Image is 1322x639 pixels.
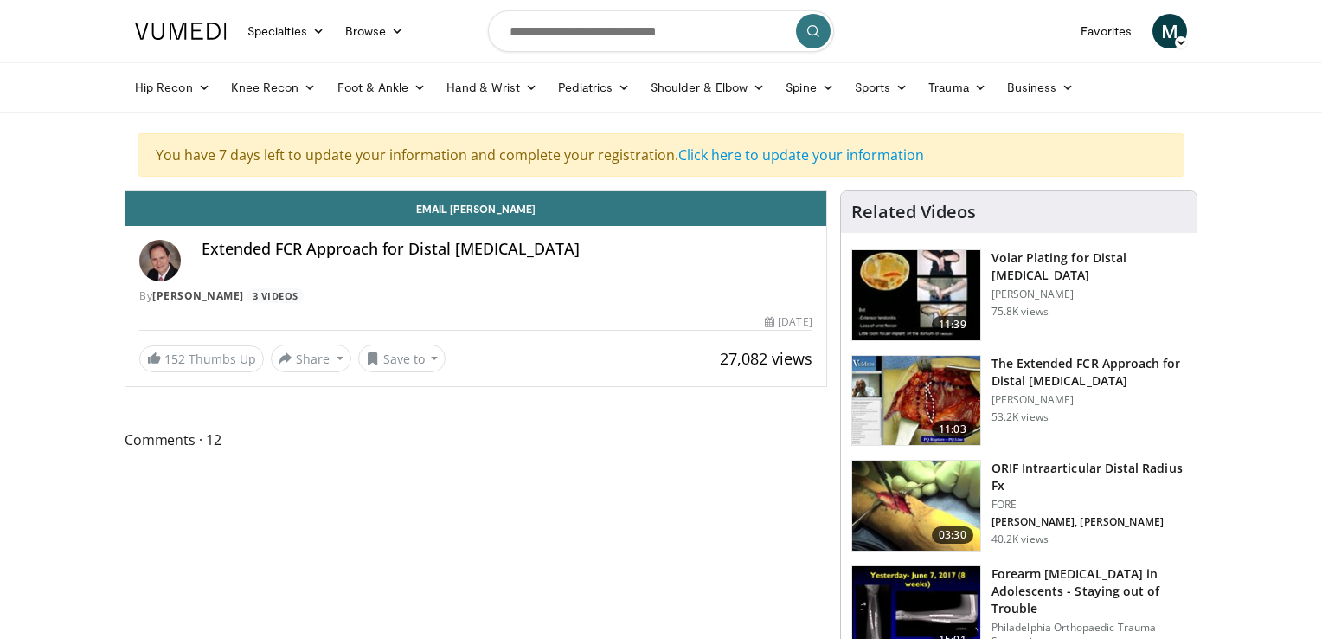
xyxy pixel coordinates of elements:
p: 40.2K views [991,532,1049,546]
p: [PERSON_NAME] [991,287,1186,301]
div: You have 7 days left to update your information and complete your registration. [138,133,1184,177]
span: 03:30 [932,526,973,544]
a: Pediatrics [548,70,640,105]
a: M [1152,14,1187,48]
a: Click here to update your information [678,145,924,165]
button: Save to [358,345,446,372]
h3: Volar Plating for Distal [MEDICAL_DATA] [991,249,1186,284]
span: 27,082 views [720,348,812,369]
span: 11:39 [932,316,973,333]
img: VuMedi Logo [135,23,227,40]
img: Avatar [139,240,181,281]
a: Sports [844,70,919,105]
img: Vumedi-_volar_plating_100006814_3.jpg.150x105_q85_crop-smart_upscale.jpg [852,250,980,340]
a: Favorites [1070,14,1142,48]
h3: Forearm [MEDICAL_DATA] in Adolescents - Staying out of Trouble [991,565,1186,617]
h4: Related Videos [851,202,976,223]
a: 03:30 ORIF Intraarticular Distal Radius Fx FORE [PERSON_NAME], [PERSON_NAME] 40.2K views [851,460,1186,552]
a: Shoulder & Elbow [640,70,775,105]
a: Foot & Ankle [327,70,437,105]
a: Spine [775,70,844,105]
a: Business [997,70,1085,105]
img: 275697_0002_1.png.150x105_q85_crop-smart_upscale.jpg [852,356,980,446]
div: [DATE] [765,314,812,330]
input: Search topics, interventions [488,10,834,52]
p: FORE [991,498,1186,512]
span: Comments 12 [125,429,827,451]
a: 152 Thumbs Up [139,345,264,372]
h3: ORIF Intraarticular Distal Radius Fx [991,460,1186,494]
p: 53.2K views [991,410,1049,424]
div: By [139,288,812,304]
p: 75.8K views [991,305,1049,319]
button: Share [271,345,351,372]
span: 11:03 [932,421,973,438]
a: Specialties [237,14,335,48]
a: Email [PERSON_NAME] [125,191,826,226]
a: Knee Recon [221,70,327,105]
a: 3 Videos [247,288,304,303]
p: [PERSON_NAME] [991,393,1186,407]
span: 152 [164,351,185,367]
h4: Extended FCR Approach for Distal [MEDICAL_DATA] [202,240,812,259]
a: Hand & Wrist [436,70,548,105]
h3: The Extended FCR Approach for Distal [MEDICAL_DATA] [991,355,1186,390]
a: 11:03 The Extended FCR Approach for Distal [MEDICAL_DATA] [PERSON_NAME] 53.2K views [851,355,1186,447]
a: [PERSON_NAME] [152,288,244,303]
a: Hip Recon [125,70,221,105]
p: [PERSON_NAME], [PERSON_NAME] [991,515,1186,529]
img: 212608_0000_1.png.150x105_q85_crop-smart_upscale.jpg [852,461,980,551]
a: Trauma [918,70,997,105]
a: 11:39 Volar Plating for Distal [MEDICAL_DATA] [PERSON_NAME] 75.8K views [851,249,1186,341]
a: Browse [335,14,414,48]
